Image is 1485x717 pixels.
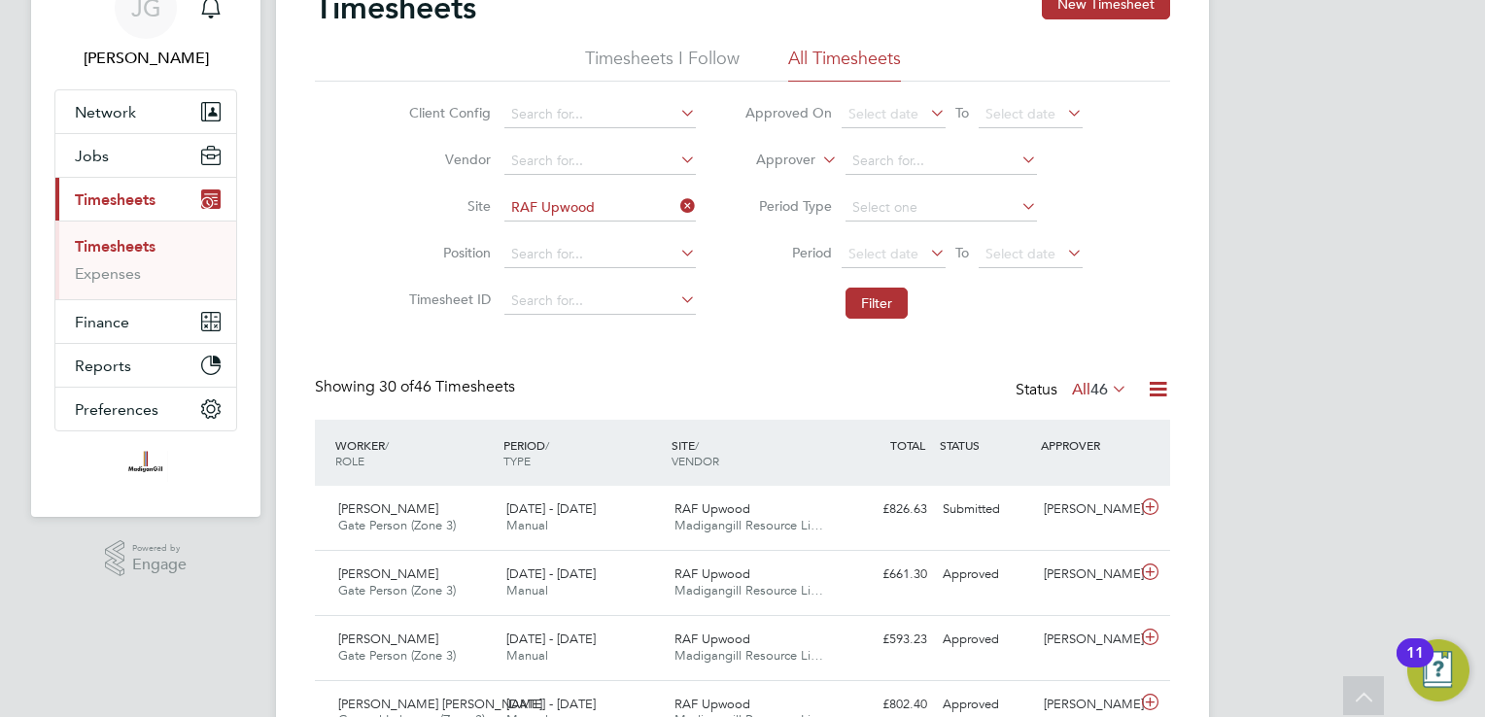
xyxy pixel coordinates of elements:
span: [DATE] - [DATE] [506,631,596,647]
span: Select date [985,245,1055,262]
span: Gate Person (Zone 3) [338,517,456,533]
span: Network [75,103,136,121]
div: Showing [315,377,519,397]
button: Jobs [55,134,236,177]
div: £826.63 [834,494,935,526]
span: RAF Upwood [674,696,750,712]
label: Approver [728,151,815,170]
div: [PERSON_NAME] [1036,559,1137,591]
div: Approved [935,624,1036,656]
span: To [950,240,975,265]
span: / [385,437,389,453]
label: Period [744,244,832,261]
span: [DATE] - [DATE] [506,565,596,582]
div: £593.23 [834,624,935,656]
div: [PERSON_NAME] [1036,624,1137,656]
div: Status [1016,377,1131,404]
div: Timesheets [55,221,236,299]
button: Finance [55,300,236,343]
label: Position [403,244,491,261]
input: Search for... [504,101,696,128]
span: Madigangill Resource Li… [674,647,823,664]
span: 30 of [379,377,414,396]
input: Search for... [504,241,696,268]
div: WORKER [330,427,499,478]
input: Search for... [504,288,696,315]
span: Timesheets [75,190,155,209]
div: Submitted [935,494,1036,526]
span: Manual [506,517,548,533]
span: Madigangill Resource Li… [674,517,823,533]
label: Vendor [403,151,491,168]
span: [PERSON_NAME] [338,500,438,517]
div: STATUS [935,427,1036,462]
button: Open Resource Center, 11 new notifications [1407,639,1469,701]
span: Jordan Gutteride [54,47,237,70]
button: Filter [846,288,908,319]
span: Select date [848,105,918,122]
div: [PERSON_NAME] [1036,494,1137,526]
span: Madigangill Resource Li… [674,582,823,598]
input: Select one [846,194,1037,222]
button: Reports [55,344,236,387]
span: TOTAL [890,437,925,453]
span: To [950,100,975,125]
span: / [545,437,549,453]
div: £661.30 [834,559,935,591]
span: [PERSON_NAME] [338,565,438,582]
span: RAF Upwood [674,565,750,582]
label: Period Type [744,197,832,215]
span: Gate Person (Zone 3) [338,647,456,664]
a: Go to home page [54,451,237,482]
input: Search for... [504,194,696,222]
div: Approved [935,559,1036,591]
span: Manual [506,582,548,598]
a: Expenses [75,264,141,283]
a: Powered byEngage [105,540,188,577]
li: Timesheets I Follow [585,47,740,82]
span: RAF Upwood [674,500,750,517]
input: Search for... [504,148,696,175]
label: Approved On [744,104,832,121]
span: [DATE] - [DATE] [506,696,596,712]
input: Search for... [846,148,1037,175]
span: Select date [985,105,1055,122]
span: Preferences [75,400,158,419]
div: SITE [667,427,835,478]
span: Manual [506,647,548,664]
span: Select date [848,245,918,262]
label: All [1072,380,1127,399]
span: 46 Timesheets [379,377,515,396]
li: All Timesheets [788,47,901,82]
span: Engage [132,557,187,573]
a: Timesheets [75,237,155,256]
span: Finance [75,313,129,331]
span: [PERSON_NAME] [PERSON_NAME] [338,696,542,712]
span: VENDOR [672,453,719,468]
span: / [695,437,699,453]
button: Network [55,90,236,133]
img: madigangill-logo-retina.png [123,451,167,482]
span: Reports [75,357,131,375]
button: Timesheets [55,178,236,221]
span: Jobs [75,147,109,165]
div: APPROVER [1036,427,1137,462]
span: ROLE [335,453,364,468]
span: Powered by [132,540,187,557]
span: RAF Upwood [674,631,750,647]
label: Timesheet ID [403,290,491,308]
span: Gate Person (Zone 3) [338,582,456,598]
label: Site [403,197,491,215]
span: [PERSON_NAME] [338,631,438,647]
span: [DATE] - [DATE] [506,500,596,517]
div: PERIOD [499,427,667,478]
span: TYPE [503,453,531,468]
span: 46 [1090,380,1108,399]
label: Client Config [403,104,491,121]
button: Preferences [55,388,236,430]
div: 11 [1406,653,1424,678]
